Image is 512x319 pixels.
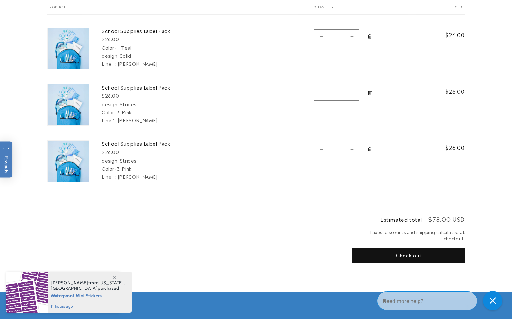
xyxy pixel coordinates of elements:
span: from , purchased [51,280,125,291]
img: School supplies label pack [48,84,89,125]
dd: [PERSON_NAME] [118,117,158,123]
a: Remove School Supplies Label Pack [364,84,375,102]
img: School supplies label pack [48,28,89,69]
iframe: Gorgias Floating Chat [377,289,506,313]
h2: Estimated total [380,217,422,222]
dd: [PERSON_NAME] [118,60,158,67]
div: $26.00 [102,36,198,42]
dd: Solid [120,52,131,59]
span: [PERSON_NAME] [51,280,88,286]
dt: Color-3: [102,165,121,172]
dt: design: [102,157,119,164]
th: Total [416,5,465,15]
dd: Stripes [120,101,137,107]
span: 11 hours ago [51,304,125,309]
a: cart [47,71,89,128]
dd: Pink [122,165,131,172]
dt: design: [102,52,119,59]
a: Remove School Supplies Label Pack [364,140,375,158]
input: Quantity for School Supplies Label Pack [329,142,345,157]
span: [US_STATE] [98,280,124,286]
dt: Color-1: [102,44,120,51]
small: Taxes, discounts and shipping calculated at checkout. [352,229,465,241]
span: $26.00 [429,143,465,151]
span: $26.00 [429,87,465,95]
dt: Line 1: [102,173,116,180]
dt: Line 1: [102,117,116,123]
div: $26.00 [102,149,198,155]
span: $26.00 [429,31,465,39]
a: cart [47,127,89,184]
a: cart [47,15,89,71]
dd: [PERSON_NAME] [118,173,158,180]
a: School Supplies Label Pack [102,84,198,91]
input: Quantity for School Supplies Label Pack [329,29,345,44]
dd: Pink [122,109,131,115]
th: Quantity [298,5,416,15]
dd: Stripes [120,157,137,164]
span: Rewards [3,147,9,173]
div: $26.00 [102,92,198,99]
dd: Teal [121,44,131,51]
input: Quantity for School Supplies Label Pack [329,86,345,101]
th: Product [47,5,298,15]
a: School Supplies Label Pack [102,28,198,34]
img: School supplies label pack [48,141,89,182]
a: Remove School Supplies Label Pack [364,28,375,46]
button: Check out [352,248,465,263]
dt: Line 1: [102,60,116,67]
span: [GEOGRAPHIC_DATA] [51,285,98,291]
span: Waterproof Mini Stickers [51,291,125,299]
dt: design: [102,101,119,107]
p: $78.00 USD [428,216,465,222]
dt: Color-3: [102,109,121,115]
a: School Supplies Label Pack [102,140,198,147]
